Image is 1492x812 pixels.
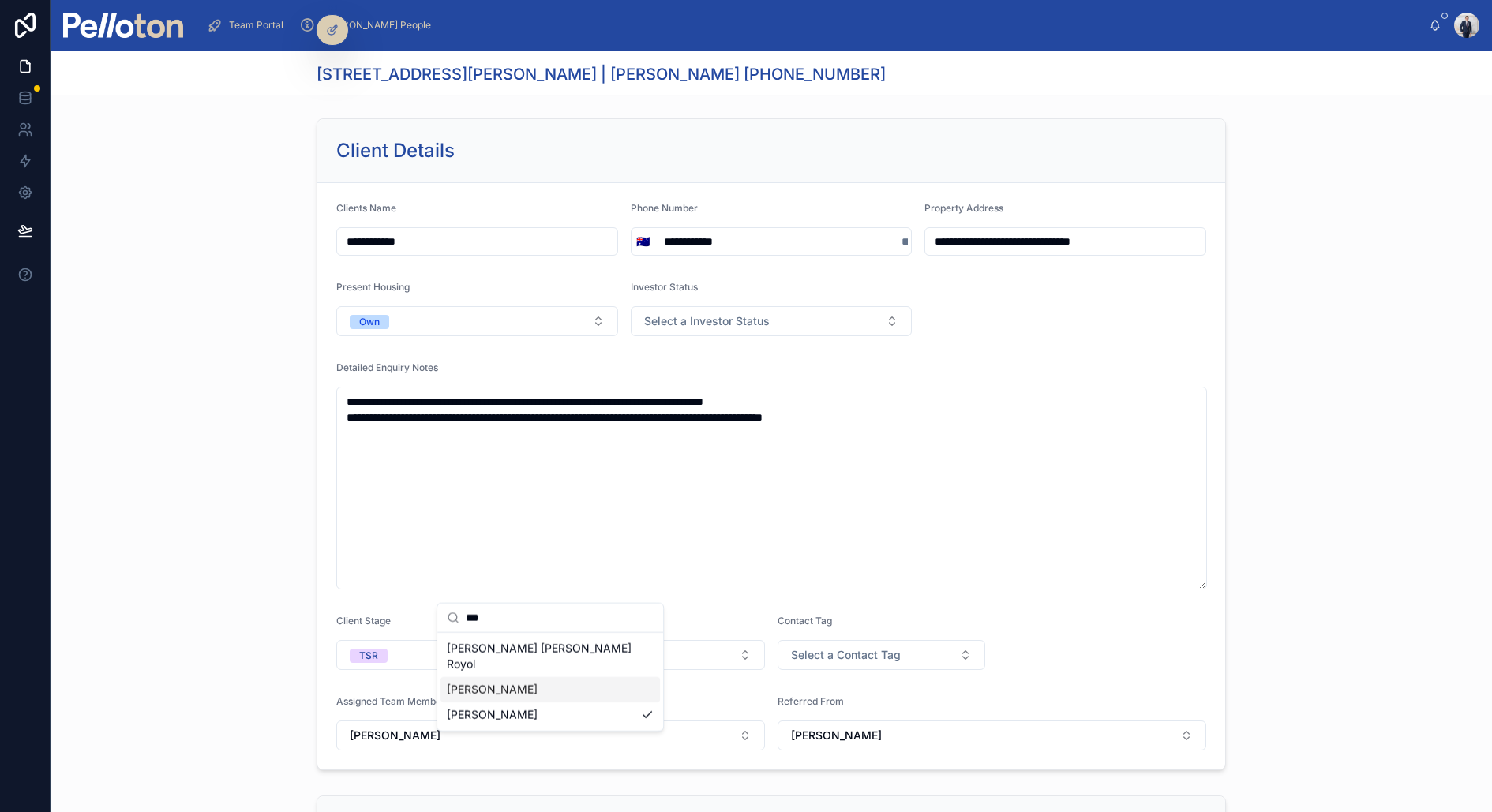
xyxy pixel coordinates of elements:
[791,647,901,663] span: Select a Contact Tag
[778,695,844,707] span: Referred From
[63,13,183,38] img: App logo
[336,615,391,627] span: Client Stage
[631,281,698,293] span: Investor Status
[791,728,882,743] span: [PERSON_NAME]
[636,234,650,249] span: 🇦🇺
[359,315,380,329] div: Own
[778,720,1206,750] button: Select Button
[924,202,1003,214] span: Property Address
[336,640,545,670] button: Select Button
[202,11,294,39] a: Team Portal
[644,313,770,329] span: Select a Investor Status
[336,720,765,750] button: Select Button
[336,361,438,373] span: Detailed Enquiry Notes
[350,728,440,743] span: [PERSON_NAME]
[336,202,396,214] span: Clients Name
[778,615,832,627] span: Contact Tag
[778,640,985,670] button: Select Button
[317,63,886,85] h1: [STREET_ADDRESS][PERSON_NAME] | [PERSON_NAME] [PHONE_NUMBER]
[447,682,538,698] span: [PERSON_NAME]
[447,641,635,672] span: [PERSON_NAME] [PERSON_NAME] Royol
[336,306,618,336] button: Select Button
[336,138,455,163] h2: Client Details
[336,695,445,707] span: Assigned Team Member
[359,649,378,663] div: TSR
[447,707,538,723] span: [PERSON_NAME]
[632,227,654,256] button: Select Button
[196,8,1429,43] div: scrollable content
[321,19,431,32] span: [PERSON_NAME] People
[631,202,698,214] span: Phone Number
[631,306,913,336] button: Select Button
[229,19,283,32] span: Team Portal
[294,11,442,39] a: [PERSON_NAME] People
[336,281,410,293] span: Present Housing
[437,633,663,731] div: Suggestions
